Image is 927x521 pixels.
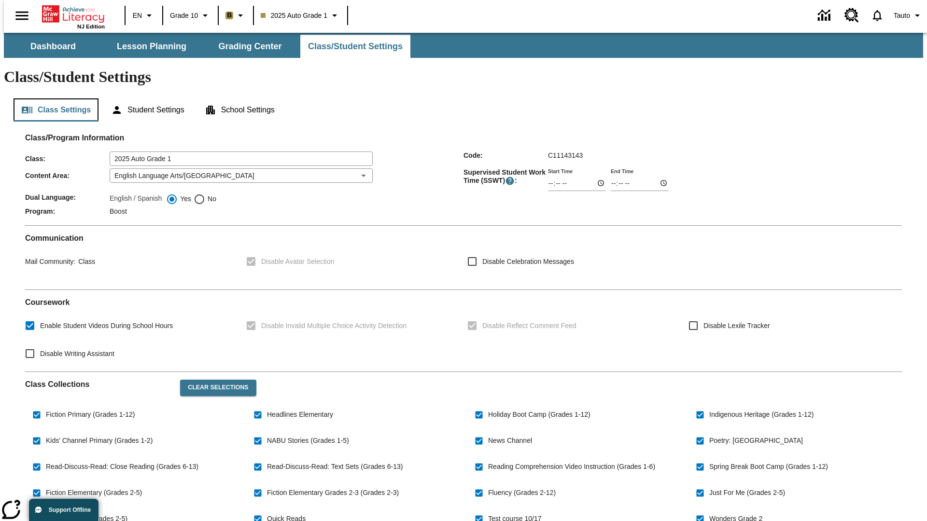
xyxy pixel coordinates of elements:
[46,410,135,420] span: Fiction Primary (Grades 1-12)
[75,258,95,265] span: Class
[14,98,913,122] div: Class/Student Settings
[703,321,770,331] span: Disable Lexile Tracker
[117,41,186,52] span: Lesson Planning
[267,462,403,472] span: Read-Discuss-Read: Text Sets (Grades 6-13)
[222,7,250,24] button: Boost Class color is light brown. Change class color
[218,41,281,52] span: Grading Center
[839,2,865,28] a: Resource Center, Will open in new tab
[110,151,373,166] input: Class
[25,380,172,389] h2: Class Collections
[29,499,98,521] button: Support Offline
[894,11,910,21] span: Tauto
[25,233,902,282] div: Communication
[25,207,110,215] span: Program :
[30,41,76,52] span: Dashboard
[180,380,256,396] button: Clear Selections
[202,35,298,58] button: Grading Center
[166,7,215,24] button: Grade: Grade 10, Select a grade
[40,321,173,331] span: Enable Student Videos During School Hours
[4,35,411,58] div: SubNavbar
[812,2,839,29] a: Data Center
[25,258,75,265] span: Mail Community :
[110,168,373,183] div: English Language Arts/[GEOGRAPHIC_DATA]
[170,11,198,21] span: Grade 10
[257,7,344,24] button: Class: 2025 Auto Grade 1, Select your class
[488,462,655,472] span: Reading Comprehension Video Instruction (Grades 1-6)
[611,167,633,175] label: End Time
[128,7,159,24] button: Language: EN, Select a language
[548,151,583,159] span: C11143143
[300,35,410,58] button: Class/Student Settings
[890,7,927,24] button: Profile/Settings
[133,11,142,21] span: EN
[488,488,556,498] span: Fluency (Grades 2-12)
[197,98,282,122] button: School Settings
[267,436,349,446] span: NABU Stories (Grades 1-5)
[110,207,127,215] span: Boost
[178,194,191,204] span: Yes
[505,176,515,186] button: Supervised Student Work Time is the timeframe when students can take LevelSet and when lessons ar...
[205,194,216,204] span: No
[4,68,923,86] h1: Class/Student Settings
[482,257,574,267] span: Disable Celebration Messages
[267,410,333,420] span: Headlines Elementary
[488,436,532,446] span: News Channel
[14,98,98,122] button: Class Settings
[46,462,198,472] span: Read-Discuss-Read: Close Reading (Grades 6-13)
[46,488,142,498] span: Fiction Elementary (Grades 2-5)
[25,172,110,179] span: Content Area :
[227,9,232,21] span: B
[25,193,110,201] span: Dual Language :
[5,35,101,58] button: Dashboard
[709,410,814,420] span: Indigenous Heritage (Grades 1-12)
[548,167,573,175] label: Start Time
[25,155,110,163] span: Class :
[709,436,803,446] span: Poetry: [GEOGRAPHIC_DATA]
[49,507,91,513] span: Support Offline
[103,35,200,58] button: Lesson Planning
[865,3,890,28] a: Notifications
[103,98,192,122] button: Student Settings
[40,349,114,359] span: Disable Writing Assistant
[25,143,902,218] div: Class/Program Information
[46,436,153,446] span: Kids' Channel Primary (Grades 1-2)
[261,257,335,267] span: Disable Avatar Selection
[42,4,105,24] a: Home
[25,133,902,142] h2: Class/Program Information
[25,233,902,243] h2: Communication
[77,24,105,29] span: NJ Edition
[709,462,828,472] span: Spring Break Boot Camp (Grades 1-12)
[110,193,162,205] label: English / Spanish
[261,321,407,331] span: Disable Invalid Multiple Choice Activity Detection
[463,168,548,186] span: Supervised Student Work Time (SSWT) :
[267,488,399,498] span: Fiction Elementary Grades 2-3 (Grades 2-3)
[42,3,105,29] div: Home
[308,41,403,52] span: Class/Student Settings
[261,11,327,21] span: 2025 Auto Grade 1
[488,410,590,420] span: Holiday Boot Camp (Grades 1-12)
[709,488,785,498] span: Just For Me (Grades 2-5)
[463,151,548,159] span: Code :
[25,298,902,364] div: Coursework
[25,298,902,307] h2: Course work
[482,321,576,331] span: Disable Reflect Comment Feed
[4,33,923,58] div: SubNavbar
[8,1,36,30] button: Open side menu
